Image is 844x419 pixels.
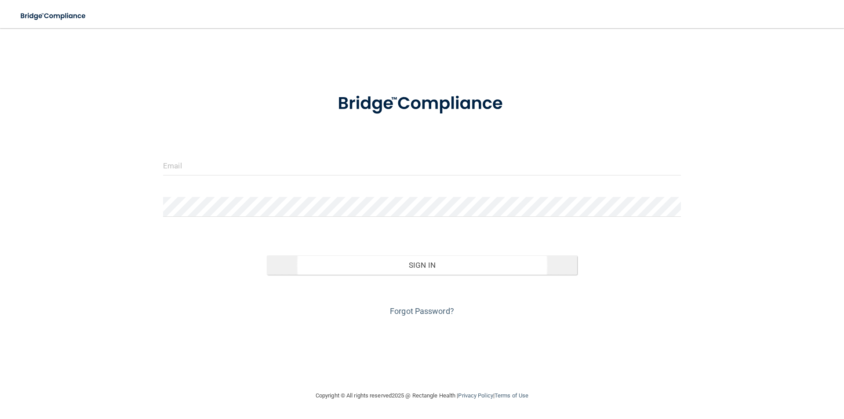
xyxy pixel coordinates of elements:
[13,7,94,25] img: bridge_compliance_login_screen.278c3ca4.svg
[163,156,681,175] input: Email
[262,382,582,410] div: Copyright © All rights reserved 2025 @ Rectangle Health | |
[800,358,833,392] iframe: Drift Widget Chat Controller
[390,306,454,316] a: Forgot Password?
[320,81,524,127] img: bridge_compliance_login_screen.278c3ca4.svg
[267,255,578,275] button: Sign In
[495,392,528,399] a: Terms of Use
[458,392,493,399] a: Privacy Policy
